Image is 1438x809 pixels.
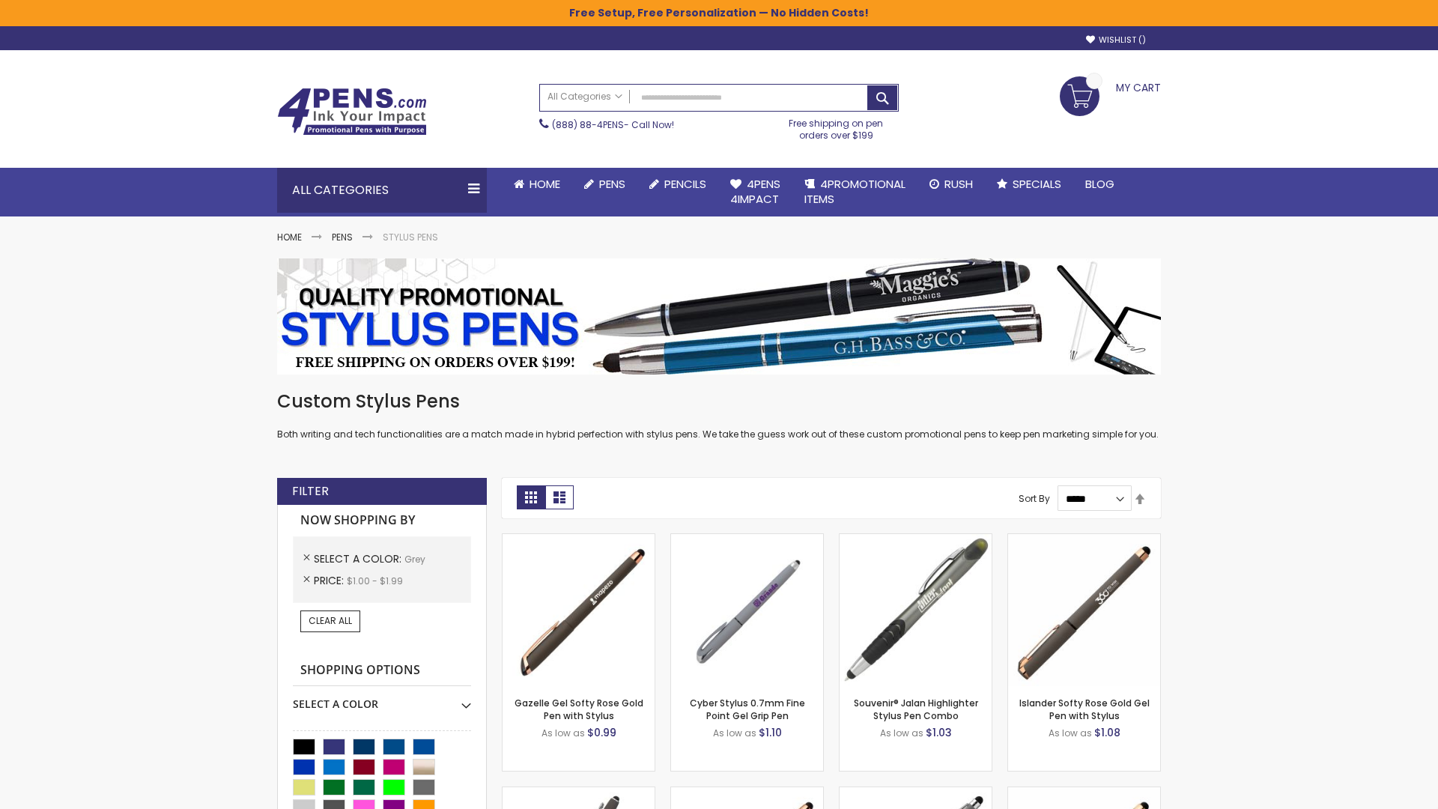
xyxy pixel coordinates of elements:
[293,686,471,712] div: Select A Color
[541,727,585,739] span: As low as
[944,176,973,192] span: Rush
[1008,534,1160,686] img: Islander Softy Rose Gold Gel Pen with Stylus-Grey
[1085,176,1114,192] span: Blog
[277,231,302,243] a: Home
[383,231,438,243] strong: Stylus Pens
[1086,34,1146,46] a: Wishlist
[587,725,616,740] span: $0.99
[730,176,780,207] span: 4Pens 4impact
[1073,168,1126,201] a: Blog
[277,258,1161,375] img: Stylus Pens
[517,485,545,509] strong: Grid
[552,118,674,131] span: - Call Now!
[314,551,404,566] span: Select A Color
[1008,533,1160,546] a: Islander Softy Rose Gold Gel Pen with Stylus-Grey
[671,533,823,546] a: Cyber Stylus 0.7mm Fine Point Gel Grip Pen-Grey
[547,91,622,103] span: All Categories
[332,231,353,243] a: Pens
[671,787,823,799] a: Gazelle Gel Softy Rose Gold Pen with Stylus - ColorJet-Grey
[985,168,1073,201] a: Specials
[277,390,1161,413] h1: Custom Stylus Pens
[840,787,992,799] a: Minnelli Softy Pen with Stylus - Laser Engraved-Grey
[530,176,560,192] span: Home
[292,483,329,500] strong: Filter
[1019,697,1150,721] a: Islander Softy Rose Gold Gel Pen with Stylus
[515,697,643,721] a: Gazelle Gel Softy Rose Gold Pen with Stylus
[599,176,625,192] span: Pens
[792,168,917,216] a: 4PROMOTIONALITEMS
[1008,787,1160,799] a: Islander Softy Rose Gold Gel Pen with Stylus - ColorJet Imprint-Grey
[293,655,471,687] strong: Shopping Options
[804,176,905,207] span: 4PROMOTIONAL ITEMS
[502,168,572,201] a: Home
[277,168,487,213] div: All Categories
[503,533,655,546] a: Gazelle Gel Softy Rose Gold Pen with Stylus-Grey
[664,176,706,192] span: Pencils
[277,390,1161,441] div: Both writing and tech functionalities are a match made in hybrid perfection with stylus pens. We ...
[300,610,360,631] a: Clear All
[854,697,978,721] a: Souvenir® Jalan Highlighter Stylus Pen Combo
[314,573,347,588] span: Price
[718,168,792,216] a: 4Pens4impact
[404,553,425,566] span: Grey
[1049,727,1092,739] span: As low as
[671,534,823,686] img: Cyber Stylus 0.7mm Fine Point Gel Grip Pen-Grey
[293,505,471,536] strong: Now Shopping by
[926,725,952,740] span: $1.03
[277,88,427,136] img: 4Pens Custom Pens and Promotional Products
[917,168,985,201] a: Rush
[1019,492,1050,505] label: Sort By
[503,787,655,799] a: Custom Soft Touch® Metal Pens with Stylus-Grey
[540,85,630,109] a: All Categories
[309,614,352,627] span: Clear All
[552,118,624,131] a: (888) 88-4PENS
[572,168,637,201] a: Pens
[690,697,805,721] a: Cyber Stylus 0.7mm Fine Point Gel Grip Pen
[1013,176,1061,192] span: Specials
[880,727,923,739] span: As low as
[347,575,403,587] span: $1.00 - $1.99
[1094,725,1120,740] span: $1.08
[840,534,992,686] img: Souvenir® Jalan Highlighter Stylus Pen Combo-Grey
[774,112,899,142] div: Free shipping on pen orders over $199
[637,168,718,201] a: Pencils
[840,533,992,546] a: Souvenir® Jalan Highlighter Stylus Pen Combo-Grey
[759,725,782,740] span: $1.10
[503,534,655,686] img: Gazelle Gel Softy Rose Gold Pen with Stylus-Grey
[713,727,756,739] span: As low as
